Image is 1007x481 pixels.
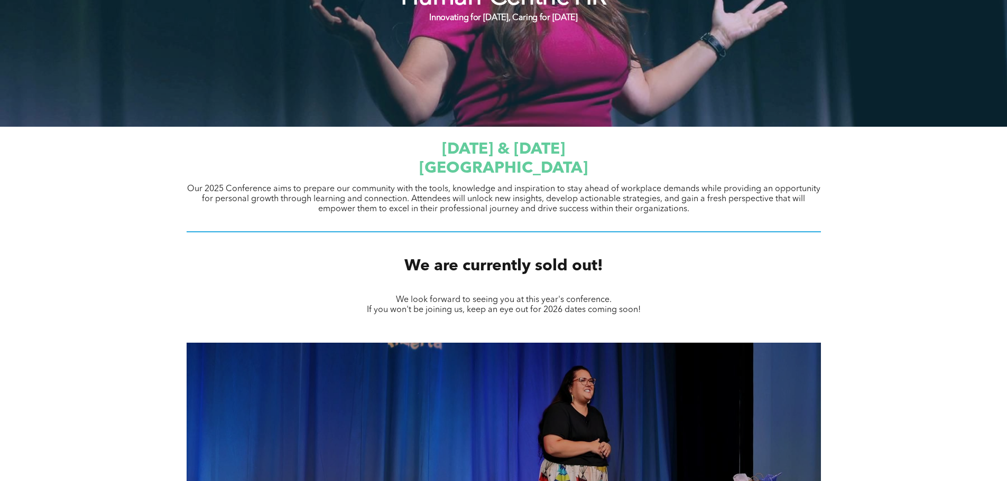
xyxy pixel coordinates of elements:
span: [DATE] & [DATE] [442,142,565,157]
span: If you won't be joining us, keep an eye out for 2026 dates coming soon! [367,306,641,314]
span: We are currently sold out! [404,258,603,274]
span: We look forward to seeing you at this year's conference. [396,296,612,304]
span: Our 2025 Conference aims to prepare our community with the tools, knowledge and inspiration to st... [187,185,820,213]
strong: Innovating for [DATE], Caring for [DATE] [429,14,577,22]
span: [GEOGRAPHIC_DATA] [419,161,588,176]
